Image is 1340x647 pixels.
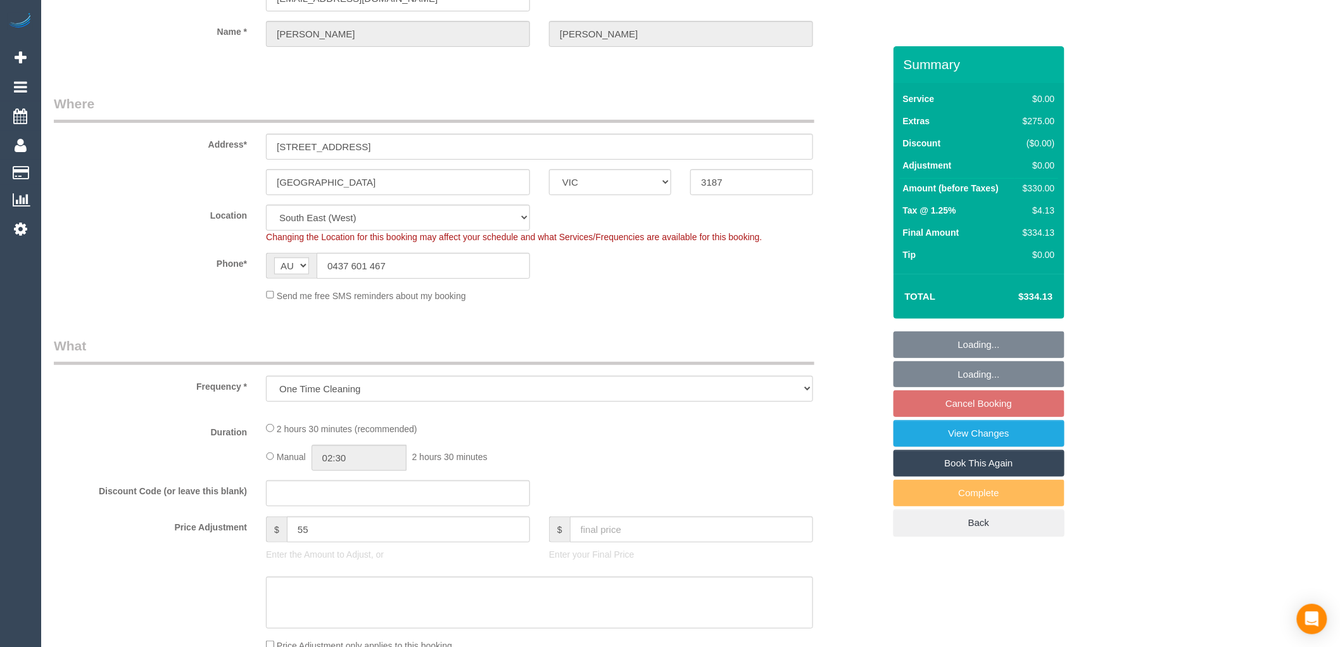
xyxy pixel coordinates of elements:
[903,248,916,261] label: Tip
[277,424,417,434] span: 2 hours 30 minutes (recommended)
[277,290,466,300] span: Send me free SMS reminders about my booking
[44,134,256,151] label: Address*
[549,516,570,542] span: $
[1018,204,1054,217] div: $4.13
[412,452,488,462] span: 2 hours 30 minutes
[894,420,1065,447] a: View Changes
[44,253,256,270] label: Phone*
[903,137,941,150] label: Discount
[1018,226,1054,239] div: $334.13
[1018,115,1054,127] div: $275.00
[903,159,952,172] label: Adjustment
[980,291,1052,302] h4: $334.13
[54,94,814,123] legend: Where
[44,421,256,439] label: Duration
[1297,604,1327,634] div: Open Intercom Messenger
[904,57,1058,72] h3: Summary
[570,516,813,542] input: final price
[1018,248,1054,261] div: $0.00
[894,509,1065,536] a: Back
[266,516,287,542] span: $
[549,548,813,561] p: Enter your Final Price
[903,226,959,239] label: Final Amount
[903,115,930,127] label: Extras
[44,21,256,38] label: Name *
[266,21,530,47] input: First Name*
[317,253,530,279] input: Phone*
[44,376,256,393] label: Frequency *
[903,204,956,217] label: Tax @ 1.25%
[44,480,256,497] label: Discount Code (or leave this blank)
[1018,159,1054,172] div: $0.00
[1018,137,1054,150] div: ($0.00)
[44,205,256,222] label: Location
[690,169,812,195] input: Post Code*
[903,93,935,105] label: Service
[44,516,256,534] label: Price Adjustment
[905,291,936,302] strong: Total
[266,232,762,242] span: Changing the Location for this booking may affect your schedule and what Services/Frequencies are...
[549,21,813,47] input: Last Name*
[277,452,306,462] span: Manual
[8,13,33,30] img: Automaid Logo
[54,336,814,365] legend: What
[266,548,530,561] p: Enter the Amount to Adjust, or
[894,450,1065,477] a: Book This Again
[266,169,530,195] input: Suburb*
[903,182,999,195] label: Amount (before Taxes)
[1018,93,1054,105] div: $0.00
[1018,182,1054,195] div: $330.00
